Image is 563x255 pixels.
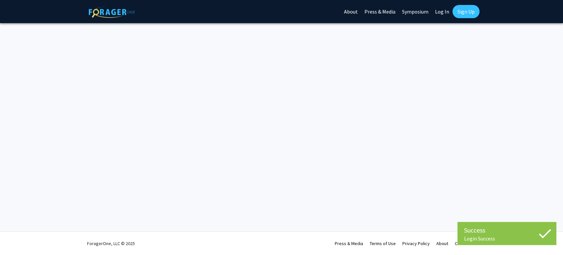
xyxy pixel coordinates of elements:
a: Sign Up [453,5,480,18]
a: Contact Us [455,240,476,246]
img: ForagerOne Logo [89,6,135,18]
a: About [436,240,448,246]
div: Login Success [464,235,550,242]
div: Success [464,225,550,235]
a: Terms of Use [370,240,396,246]
div: ForagerOne, LLC © 2025 [87,232,135,255]
a: Press & Media [335,240,363,246]
a: Privacy Policy [402,240,430,246]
